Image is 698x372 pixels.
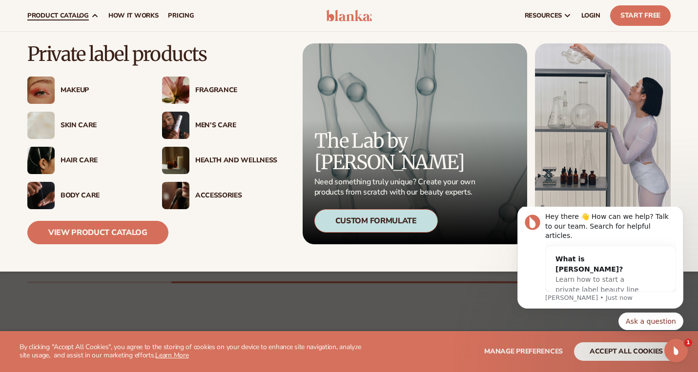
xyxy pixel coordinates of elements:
img: logo [326,10,372,21]
span: pricing [168,12,194,20]
div: Fragrance [195,86,277,95]
p: Private label products [27,43,277,65]
img: Cream moisturizer swatch. [27,112,55,139]
div: Custom Formulate [314,209,438,233]
a: Male holding moisturizer bottle. Men’s Care [162,112,277,139]
iframe: Intercom live chat [664,339,688,362]
a: Cream moisturizer swatch. Skin Care [27,112,143,139]
img: Female in lab with equipment. [535,43,671,244]
a: Male hand applying moisturizer. Body Care [27,182,143,209]
div: Health And Wellness [195,157,277,165]
img: Male hand applying moisturizer. [27,182,55,209]
span: 1 [684,339,692,347]
a: Start Free [610,5,671,26]
a: Pink blooming flower. Fragrance [162,77,277,104]
img: Female with makeup brush. [162,182,189,209]
span: LOGIN [581,12,600,20]
div: Accessories [195,192,277,200]
img: Female hair pulled back with clips. [27,147,55,174]
a: View Product Catalog [27,221,168,244]
a: Candles and incense on table. Health And Wellness [162,147,277,174]
button: accept all cookies [574,342,678,361]
iframe: Intercom notifications message [503,207,698,336]
p: Message from Lee, sent Just now [42,87,173,96]
a: Microscopic product formula. The Lab by [PERSON_NAME] Need something truly unique? Create your ow... [303,43,527,244]
div: Makeup [61,86,143,95]
span: How It Works [108,12,159,20]
a: Female hair pulled back with clips. Hair Care [27,147,143,174]
div: Skin Care [61,121,143,130]
span: resources [525,12,562,20]
button: Quick reply: Ask a question [116,106,181,123]
p: By clicking "Accept All Cookies", you agree to the storing of cookies on your device to enhance s... [20,343,363,360]
img: Profile image for Lee [22,8,38,23]
a: Learn More [155,351,188,360]
div: What is [PERSON_NAME]? [53,47,144,68]
div: Hair Care [61,157,143,165]
div: Message content [42,5,173,85]
a: Female with makeup brush. Accessories [162,182,277,209]
img: Candles and incense on table. [162,147,189,174]
span: Manage preferences [484,347,563,356]
div: What is [PERSON_NAME]?Learn how to start a private label beauty line with [PERSON_NAME] [43,39,153,106]
img: Male holding moisturizer bottle. [162,112,189,139]
div: Hey there 👋 How can we help? Talk to our team. Search for helpful articles. [42,5,173,34]
div: Quick reply options [15,106,181,123]
img: Pink blooming flower. [162,77,189,104]
div: Body Care [61,192,143,200]
p: The Lab by [PERSON_NAME] [314,130,478,173]
span: product catalog [27,12,89,20]
button: Manage preferences [484,342,563,361]
img: Female with glitter eye makeup. [27,77,55,104]
div: Men’s Care [195,121,277,130]
span: Learn how to start a private label beauty line with [PERSON_NAME] [53,69,136,97]
p: Need something truly unique? Create your own products from scratch with our beauty experts. [314,177,478,197]
a: Female with glitter eye makeup. Makeup [27,77,143,104]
